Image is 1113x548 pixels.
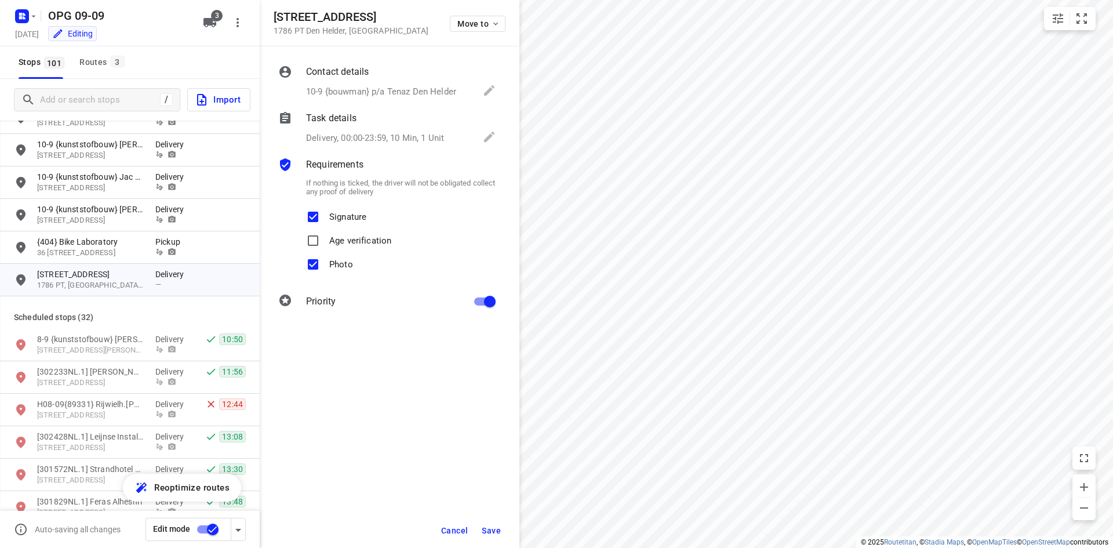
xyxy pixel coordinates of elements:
svg: Edit [482,130,496,144]
span: 3 [111,56,125,67]
span: 101 [44,57,64,68]
h5: [DATE] [10,27,43,41]
p: [STREET_ADDRESS] [37,410,144,421]
p: [STREET_ADDRESS] [37,475,144,486]
p: Priority [306,295,336,309]
p: Pickup [155,236,190,248]
p: 15 Van Egmondstraat, 3264 VH, Nieuw-Beijerland, NL [37,215,144,226]
div: small contained button group [1044,7,1096,30]
p: Requirements [306,158,363,172]
span: 10:50 [219,333,246,345]
h5: [STREET_ADDRESS] [274,10,428,24]
p: H08-09{89331} Rijwielh.[PERSON_NAME] [37,398,144,410]
p: 1786 PT Den Helder , [GEOGRAPHIC_DATA] [274,26,428,35]
span: 13:48 [219,496,246,507]
p: Delivery, 00:00-23:59, 10 Min, 1 Unit [306,132,444,145]
button: Map settings [1046,7,1070,30]
span: 13:08 [219,431,246,442]
h5: OPG 09-09 [43,6,194,25]
input: Add or search stops [40,91,160,109]
p: Delivery [155,333,190,345]
a: OpenMapTiles [972,538,1017,546]
p: Delivery [155,366,190,378]
p: Signature [329,205,366,222]
span: 13:30 [219,463,246,475]
button: Reoptimize routes [123,474,241,502]
p: [STREET_ADDRESS] [37,150,144,161]
p: Task details [306,111,357,125]
p: [302233NL.1] ronald timmerman [37,366,144,378]
span: 12:44 [219,398,246,410]
p: Age verification [329,229,391,246]
div: Requirements [278,158,496,174]
a: Stadia Maps [925,538,964,546]
svg: Done [205,496,217,507]
a: Import [180,88,250,111]
span: Stops [19,55,68,70]
span: 3 [211,10,223,21]
p: Delivery [155,268,190,280]
span: Edit mode [153,524,190,534]
p: Delivery [155,398,190,410]
p: If nothing is ticked, the driver will not be obligated collect any proof of delivery [306,179,496,196]
p: Contact details [306,65,369,79]
span: 11:56 [219,366,246,378]
div: Task detailsDelivery, 00:00-23:59, 10 Min, 1 Unit [278,111,496,146]
div: Routes [79,55,128,70]
p: 26 Anjoulaan, 6213 CT, Maastricht, NL [37,118,144,129]
p: Auto-saving all changes [35,525,121,534]
span: — [155,280,161,289]
button: Move to [450,16,505,32]
svg: Edit [482,84,496,97]
span: Save [482,526,501,535]
button: Import [187,88,250,111]
button: Cancel [437,520,472,541]
p: [302428NL.1] Leijnse Installatietec [37,431,144,442]
p: 1786 PT, [GEOGRAPHIC_DATA], [GEOGRAPHIC_DATA] [37,280,144,291]
div: / [160,93,173,106]
p: Delivery [155,204,190,215]
p: 8-9 {kunststofbouw} [PERSON_NAME] [37,333,144,345]
p: [301572NL.1] Strandhotel Westduin [37,463,144,475]
p: [301829NL.1] Feras Alheshri [37,496,144,507]
span: Cancel [441,526,468,535]
a: OpenStreetMap [1022,538,1070,546]
p: Flessenstraat 15, 4381AD, Vlissingen, NL [37,507,144,518]
svg: Done [205,431,217,442]
p: 36 Kamperfoelieweg, 1032 HN, Amsterdam, NL [37,248,144,259]
p: Delivery [155,431,190,442]
p: {404} Bike Laboratory [37,236,144,248]
button: Save [477,520,505,541]
p: Delivery [155,171,190,183]
p: 32 Sophie Redmondstraat, 3076DJ, Rotterdam, NL [37,345,144,356]
p: Minderbroederstraat 39, 4301EV, Zierikzee, NL [37,378,144,389]
p: 10-9 {kunststofbouw} Raf Dieteren [37,139,144,150]
p: 10-9 {kunststofbouw} Jac de Man [37,171,144,183]
span: Reoptimize routes [154,480,230,495]
div: You are currently in edit mode. [52,28,93,39]
li: © 2025 , © , © © contributors [861,538,1108,546]
a: Routetitan [884,538,916,546]
p: 10-9 {bouwman} p/a Tenaz Den Helder [306,85,456,99]
svg: Done [205,463,217,475]
p: [STREET_ADDRESS] [37,442,144,453]
span: Move to [457,19,500,28]
p: Delivery [155,139,190,150]
button: Fit zoom [1070,7,1093,30]
p: Delivery [155,496,190,507]
p: [STREET_ADDRESS] [37,268,144,280]
svg: Skipped [205,398,217,410]
p: Scheduled stops ( 32 ) [14,310,246,324]
p: 10-9 {kunststofbouw} Jelle Bakker [37,204,144,215]
div: Contact details10-9 {bouwman} p/a Tenaz Den Helder [278,65,496,100]
div: Driver app settings [231,522,245,536]
svg: Done [205,333,217,345]
button: 3 [198,11,221,34]
svg: Done [205,366,217,378]
p: Delivery [155,463,190,475]
span: Import [195,92,241,107]
p: [STREET_ADDRESS] [37,183,144,194]
p: Photo [329,253,353,270]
